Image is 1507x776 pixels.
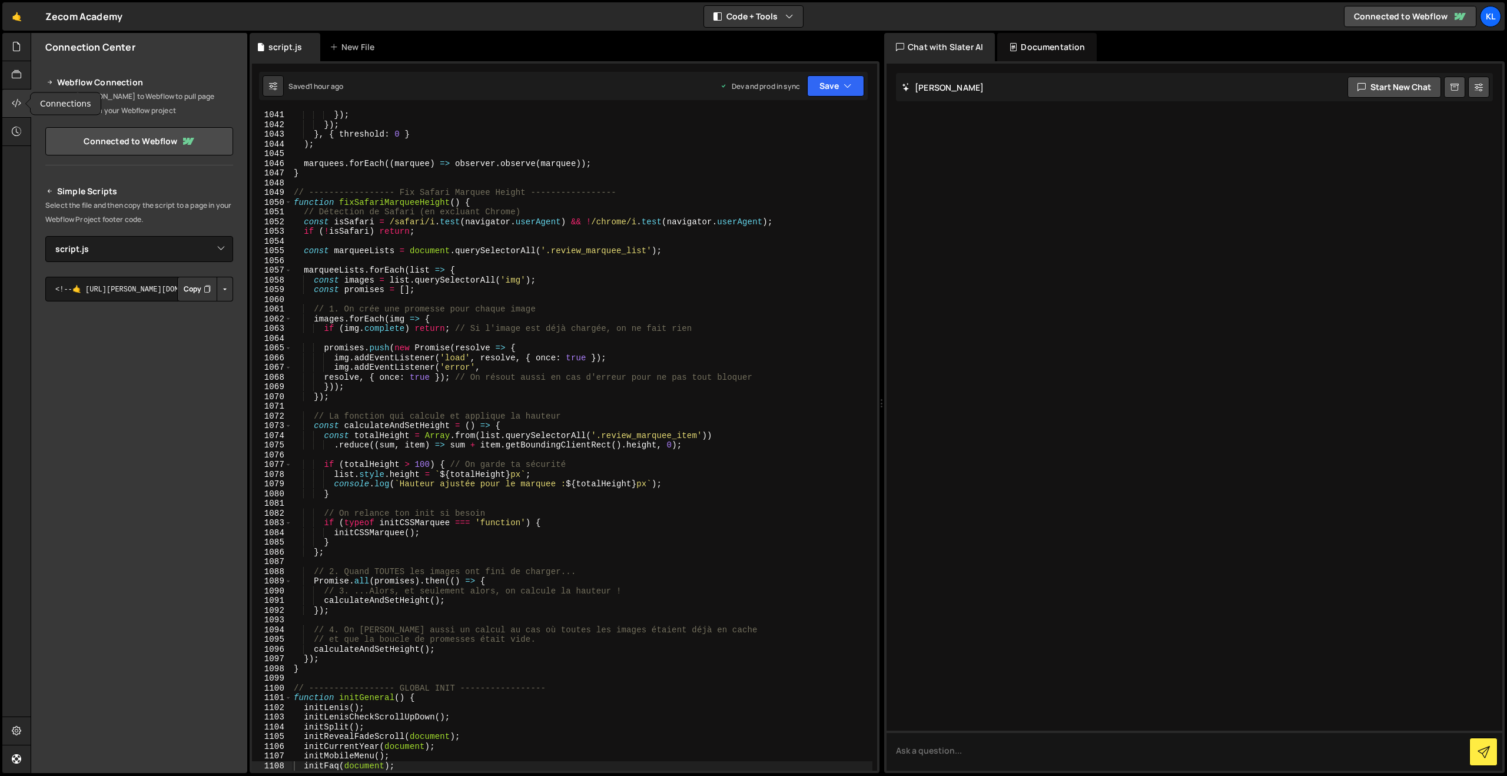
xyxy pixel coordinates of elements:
div: 1058 [252,276,292,286]
textarea: <!--🤙 [URL][PERSON_NAME][DOMAIN_NAME]> <script>document.addEventListener("DOMContentLoaded", func... [45,277,233,301]
div: 1103 [252,712,292,722]
div: 1085 [252,538,292,548]
div: 1094 [252,625,292,635]
div: 1059 [252,285,292,295]
div: 1042 [252,120,292,130]
div: 1076 [252,450,292,460]
div: 1049 [252,188,292,198]
button: Code + Tools [704,6,803,27]
div: 1086 [252,548,292,558]
div: 1050 [252,198,292,208]
a: Connected to Webflow [1344,6,1476,27]
div: 1091 [252,596,292,606]
div: 1060 [252,295,292,305]
div: 1075 [252,440,292,450]
div: Documentation [997,33,1097,61]
div: 1054 [252,237,292,247]
div: 1106 [252,742,292,752]
div: 1079 [252,479,292,489]
div: 1073 [252,421,292,431]
div: 1090 [252,586,292,596]
div: 1100 [252,684,292,694]
div: 1063 [252,324,292,334]
div: 1070 [252,392,292,402]
div: 1051 [252,207,292,217]
div: 1 hour ago [310,81,344,91]
div: 1087 [252,557,292,567]
h2: Webflow Connection [45,75,233,89]
a: Connected to Webflow [45,127,233,155]
div: Chat with Slater AI [884,33,995,61]
div: 1067 [252,363,292,373]
div: Button group with nested dropdown [177,277,233,301]
iframe: YouTube video player [45,321,234,427]
div: 1092 [252,606,292,616]
div: 1066 [252,353,292,363]
div: 1057 [252,266,292,276]
div: 1047 [252,168,292,178]
div: 1061 [252,304,292,314]
div: 1041 [252,110,292,120]
div: 1071 [252,402,292,412]
div: 1093 [252,615,292,625]
div: 1082 [252,509,292,519]
div: 1080 [252,489,292,499]
div: 1046 [252,159,292,169]
button: Start new chat [1347,77,1441,98]
div: 1097 [252,654,292,664]
div: 1074 [252,431,292,441]
div: 1083 [252,518,292,528]
div: 1069 [252,382,292,392]
iframe: YouTube video player [45,435,234,540]
div: 1072 [252,412,292,422]
div: New File [330,41,379,53]
div: 1084 [252,528,292,538]
div: 1043 [252,130,292,140]
h2: [PERSON_NAME] [902,82,984,93]
div: 1088 [252,567,292,577]
div: 1065 [252,343,292,353]
div: 1108 [252,761,292,771]
div: 1055 [252,246,292,256]
div: 1048 [252,178,292,188]
div: Connections [31,93,101,115]
div: 1062 [252,314,292,324]
div: Dev and prod in sync [720,81,800,91]
div: Zecom Academy [45,9,122,24]
div: 1105 [252,732,292,742]
button: Save [807,75,864,97]
div: 1098 [252,664,292,674]
div: script.js [268,41,302,53]
div: 1107 [252,751,292,761]
h2: Simple Scripts [45,184,233,198]
a: Kl [1480,6,1501,27]
div: 1044 [252,140,292,150]
h2: Connection Center [45,41,135,54]
div: Saved [288,81,343,91]
div: 1099 [252,674,292,684]
div: 1089 [252,576,292,586]
div: 1096 [252,645,292,655]
div: 1053 [252,227,292,237]
div: 1095 [252,635,292,645]
button: Copy [177,277,217,301]
div: 1064 [252,334,292,344]
div: 1101 [252,693,292,703]
div: 1045 [252,149,292,159]
div: 1052 [252,217,292,227]
div: 1077 [252,460,292,470]
p: Select the file and then copy the script to a page in your Webflow Project footer code. [45,198,233,227]
div: 1102 [252,703,292,713]
div: 1081 [252,499,292,509]
p: Connect [PERSON_NAME] to Webflow to pull page information from your Webflow project [45,89,233,118]
div: 1068 [252,373,292,383]
a: 🤙 [2,2,31,31]
div: 1104 [252,722,292,732]
div: 1056 [252,256,292,266]
div: 1078 [252,470,292,480]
